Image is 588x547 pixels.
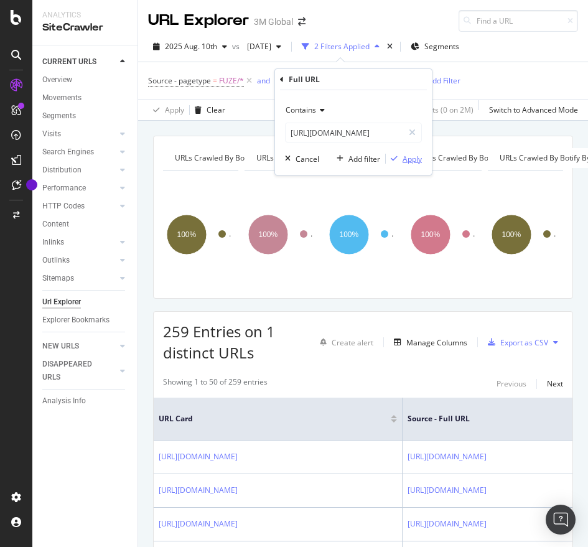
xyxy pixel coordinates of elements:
[42,146,116,159] a: Search Engines
[497,376,526,391] button: Previous
[163,180,235,289] svg: A chart.
[42,272,116,285] a: Sitemaps
[148,100,184,120] button: Apply
[42,395,86,408] div: Analysis Info
[159,518,238,530] a: [URL][DOMAIN_NAME]
[245,180,317,289] svg: A chart.
[408,105,474,115] div: 0 % Visits ( 0 on 2M )
[296,154,319,164] div: Cancel
[256,152,371,163] span: URLs Crawled By Botify By locale
[547,378,563,389] div: Next
[497,378,526,389] div: Previous
[42,314,110,327] div: Explorer Bookmarks
[42,254,116,267] a: Outlinks
[148,10,249,31] div: URL Explorer
[391,230,393,238] text: .
[421,230,440,239] text: 100%
[219,72,244,90] span: FUZE/*
[298,17,306,26] div: arrow-right-arrow-left
[484,100,578,120] button: Switch to Advanced Mode
[254,16,293,28] div: 3M Global
[424,41,459,52] span: Segments
[229,230,231,238] text: .
[42,296,129,309] a: Url Explorer
[297,37,385,57] button: 2 Filters Applied
[42,128,61,141] div: Visits
[26,179,37,190] div: Tooltip anchor
[403,154,422,164] div: Apply
[348,154,380,164] div: Add filter
[502,230,521,239] text: 100%
[42,110,129,123] a: Segments
[489,105,578,115] div: Switch to Advanced Mode
[42,314,129,327] a: Explorer Bookmarks
[163,376,268,391] div: Showing 1 to 50 of 259 entries
[427,75,460,86] div: Add Filter
[289,74,320,85] div: Full URL
[546,505,576,535] div: Open Intercom Messenger
[42,146,94,159] div: Search Engines
[411,73,460,88] button: Add Filter
[42,73,72,86] div: Overview
[488,180,560,289] svg: A chart.
[42,55,116,68] a: CURRENT URLS
[385,40,395,53] div: times
[190,100,225,120] button: Clear
[325,180,398,289] div: A chart.
[159,451,238,463] a: [URL][DOMAIN_NAME]
[406,337,467,348] div: Manage Columns
[315,332,373,352] button: Create alert
[500,337,548,348] div: Export as CSV
[389,335,467,350] button: Manage Columns
[42,73,129,86] a: Overview
[159,413,388,424] span: URL Card
[42,218,69,231] div: Content
[42,200,116,213] a: HTTP Codes
[42,395,129,408] a: Analysis Info
[159,484,238,497] a: [URL][DOMAIN_NAME]
[42,182,116,195] a: Performance
[172,148,319,168] h4: URLs Crawled By Botify By pagetype
[408,518,487,530] a: [URL][DOMAIN_NAME]
[419,152,545,163] span: URLs Crawled By Botify By migration
[42,272,74,285] div: Sitemaps
[407,180,479,289] div: A chart.
[547,376,563,391] button: Next
[483,332,548,352] button: Export as CSV
[42,236,64,249] div: Inlinks
[42,236,116,249] a: Inlinks
[177,230,197,239] text: 100%
[232,41,242,52] span: vs
[42,200,85,213] div: HTTP Codes
[408,484,487,497] a: [URL][DOMAIN_NAME]
[258,230,278,239] text: 100%
[406,37,464,57] button: Segments
[165,41,217,52] span: 2025 Aug. 10th
[42,91,82,105] div: Movements
[473,230,475,238] text: .
[386,152,422,165] button: Apply
[42,128,116,141] a: Visits
[314,41,370,52] div: 2 Filters Applied
[213,75,217,86] span: =
[254,148,390,168] h4: URLs Crawled By Botify By locale
[459,10,578,32] input: Find a URL
[257,75,270,86] button: and
[163,321,275,363] span: 259 Entries on 1 distinct URLs
[42,340,79,353] div: NEW URLS
[554,230,556,238] text: .
[148,37,232,57] button: 2025 Aug. 10th
[42,218,129,231] a: Content
[42,55,96,68] div: CURRENT URLS
[42,182,86,195] div: Performance
[42,340,116,353] a: NEW URLS
[280,152,319,165] button: Cancel
[42,91,129,105] a: Movements
[42,296,81,309] div: Url Explorer
[42,164,116,177] a: Distribution
[408,451,487,463] a: [URL][DOMAIN_NAME]
[42,10,128,21] div: Analytics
